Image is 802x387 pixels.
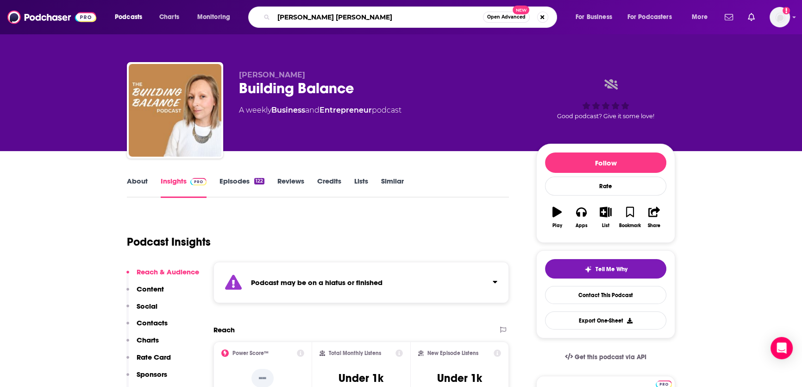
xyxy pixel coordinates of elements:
button: Bookmark [618,201,642,234]
a: Reviews [277,177,304,198]
div: Share [648,223,660,228]
a: Entrepreneur [320,106,372,114]
h2: Power Score™ [232,350,269,356]
h3: Under 1k [338,371,383,385]
img: User Profile [770,7,790,27]
span: New [513,6,529,14]
h3: Under 1k [437,371,482,385]
div: Play [552,223,562,228]
a: Show notifications dropdown [744,9,758,25]
button: open menu [569,10,624,25]
button: Follow [545,152,666,173]
h2: Reach [213,325,235,334]
div: 122 [254,178,264,184]
button: Charts [126,336,159,353]
span: Good podcast? Give it some love! [557,113,654,120]
button: Reach & Audience [126,267,199,285]
a: Contact This Podcast [545,286,666,304]
button: Play [545,201,569,234]
h2: Total Monthly Listens [329,350,381,356]
button: Share [642,201,666,234]
a: Lists [354,177,368,198]
a: About [127,177,148,198]
button: List [594,201,618,234]
button: open menu [685,10,719,25]
div: Open Intercom Messenger [771,337,793,359]
span: Charts [159,11,179,24]
strong: Podcast may be on a hiatus or finished [251,278,382,287]
button: Open AdvancedNew [483,12,530,23]
a: Episodes122 [219,177,264,198]
a: Similar [381,177,404,198]
div: Apps [576,223,588,228]
button: open menu [621,10,685,25]
img: Podchaser Pro [190,178,207,185]
span: For Business [576,11,612,24]
button: Social [126,302,157,319]
button: tell me why sparkleTell Me Why [545,259,666,279]
h1: Podcast Insights [127,235,211,249]
button: Contacts [126,318,168,336]
div: List [602,223,609,228]
span: and [305,106,320,114]
a: Business [271,106,305,114]
span: Monitoring [197,11,230,24]
p: Sponsors [137,370,167,379]
button: Rate Card [126,353,171,370]
p: Content [137,285,164,293]
a: Charts [153,10,185,25]
div: Bookmark [619,223,641,228]
button: Export One-Sheet [545,311,666,330]
a: Credits [317,177,341,198]
span: For Podcasters [627,11,672,24]
button: Show profile menu [770,7,790,27]
span: Logged in as vivianamoreno [770,7,790,27]
div: A weekly podcast [239,105,401,116]
h2: New Episode Listens [427,350,478,356]
div: Search podcasts, credits, & more... [257,6,566,28]
img: Building Balance [129,64,221,157]
p: Rate Card [137,353,171,362]
img: Podchaser - Follow, Share and Rate Podcasts [7,8,96,26]
div: Good podcast? Give it some love! [536,70,675,128]
p: Contacts [137,318,168,327]
input: Search podcasts, credits, & more... [274,10,483,25]
p: Charts [137,336,159,344]
p: Social [137,302,157,311]
p: Reach & Audience [137,267,199,276]
span: Tell Me Why [595,266,627,273]
span: Open Advanced [487,15,526,19]
button: open menu [191,10,242,25]
span: Get this podcast via API [575,353,646,361]
a: InsightsPodchaser Pro [161,177,207,198]
svg: Add a profile image [783,7,790,14]
button: Sponsors [126,370,167,387]
button: Content [126,285,164,302]
section: Click to expand status details [213,262,509,303]
a: Get this podcast via API [558,346,654,368]
img: tell me why sparkle [584,266,592,273]
a: Show notifications dropdown [721,9,737,25]
button: open menu [108,10,154,25]
span: More [692,11,708,24]
span: [PERSON_NAME] [239,70,305,79]
button: Apps [569,201,593,234]
span: Podcasts [115,11,142,24]
div: Rate [545,177,666,196]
